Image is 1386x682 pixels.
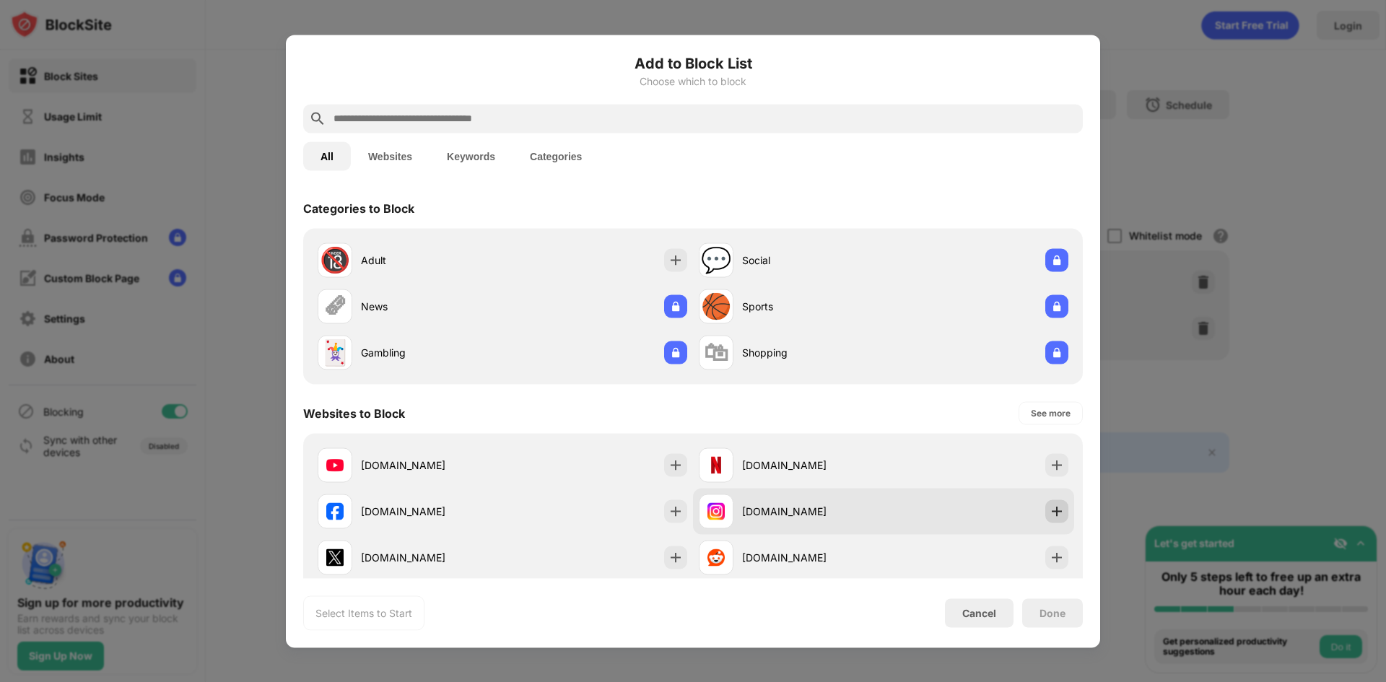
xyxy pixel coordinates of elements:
[704,338,728,367] div: 🛍
[361,345,502,360] div: Gambling
[326,456,344,473] img: favicons
[361,458,502,473] div: [DOMAIN_NAME]
[742,345,884,360] div: Shopping
[742,253,884,268] div: Social
[315,606,412,620] div: Select Items to Start
[303,141,351,170] button: All
[742,299,884,314] div: Sports
[742,550,884,565] div: [DOMAIN_NAME]
[742,504,884,519] div: [DOMAIN_NAME]
[707,502,725,520] img: favicons
[361,550,502,565] div: [DOMAIN_NAME]
[430,141,513,170] button: Keywords
[320,245,350,275] div: 🔞
[351,141,430,170] button: Websites
[701,245,731,275] div: 💬
[303,75,1083,87] div: Choose which to block
[701,292,731,321] div: 🏀
[303,52,1083,74] h6: Add to Block List
[742,458,884,473] div: [DOMAIN_NAME]
[707,456,725,473] img: favicons
[707,548,725,566] img: favicons
[326,548,344,566] img: favicons
[326,502,344,520] img: favicons
[361,504,502,519] div: [DOMAIN_NAME]
[320,338,350,367] div: 🃏
[303,406,405,420] div: Websites to Block
[309,110,326,127] img: search.svg
[1039,607,1065,618] div: Done
[323,292,347,321] div: 🗞
[361,253,502,268] div: Adult
[303,201,414,215] div: Categories to Block
[361,299,502,314] div: News
[1031,406,1071,420] div: See more
[513,141,599,170] button: Categories
[962,607,996,619] div: Cancel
